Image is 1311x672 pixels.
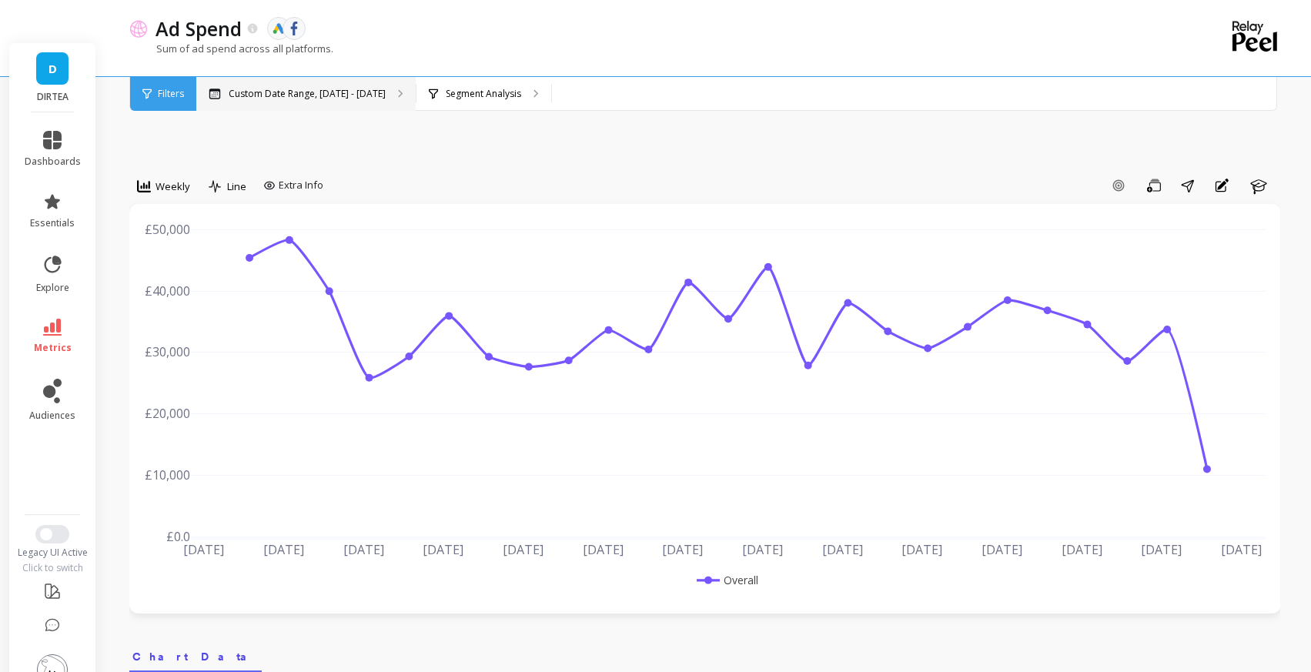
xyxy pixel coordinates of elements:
img: header icon [129,19,148,38]
span: essentials [30,217,75,229]
div: Legacy UI Active [9,547,96,559]
p: Custom Date Range, [DATE] - [DATE] [229,88,386,100]
span: Line [227,179,246,194]
span: explore [36,282,69,294]
nav: Tabs [129,637,1280,672]
span: audiences [29,410,75,422]
span: Weekly [156,179,190,194]
span: dashboards [25,155,81,168]
span: Chart Data [132,649,259,664]
span: Filters [158,88,184,100]
p: Ad Spend [156,15,242,42]
img: api.fb.svg [287,22,301,35]
span: Extra Info [279,178,323,193]
span: metrics [34,342,72,354]
p: DIRTEA [25,91,81,103]
button: Switch to New UI [35,525,69,543]
p: Sum of ad spend across all platforms. [129,42,333,55]
span: D [48,60,57,78]
img: api.google.svg [272,22,286,35]
p: Segment Analysis [446,88,521,100]
div: Click to switch [9,562,96,574]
